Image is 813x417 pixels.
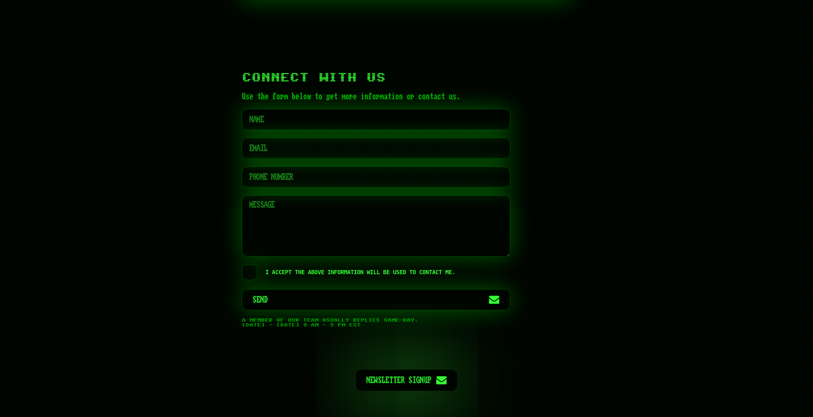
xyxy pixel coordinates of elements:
p: Use the form below to get more information or contact us. [242,92,571,101]
span: Newsletter Signup [366,370,432,391]
a: Newsletter Signup [356,370,457,391]
input: Email [242,138,510,159]
span: A member of our team usually replies same-day. [DATE] - [DATE] 9 AM - 5 PM EST [242,318,571,328]
span: Send [253,290,485,310]
button: Send [242,289,510,310]
span: I accept the above information will be used to contact me. [265,270,455,274]
input: Name [242,109,510,130]
p: Connect With Us [242,72,571,84]
input: Phone Number [242,166,510,188]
